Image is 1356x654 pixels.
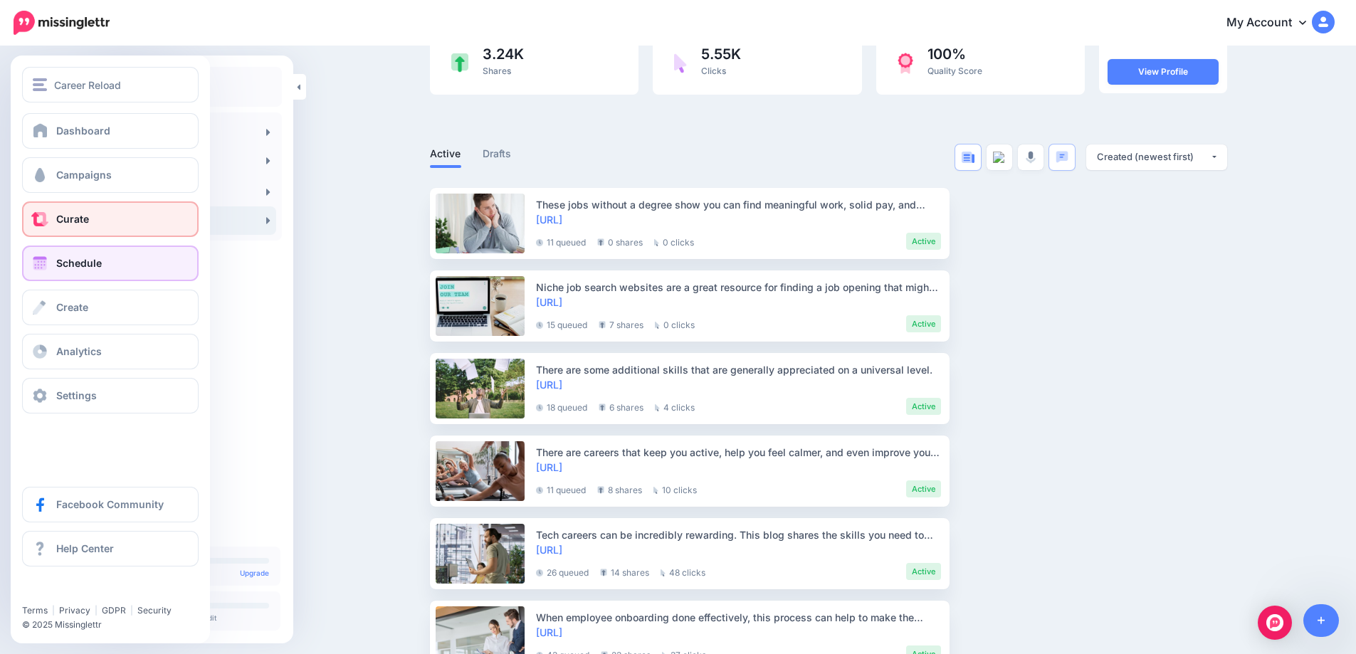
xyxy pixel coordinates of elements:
span: 3.24K [483,47,524,61]
a: Dashboard [22,113,199,149]
a: Help Center [22,531,199,566]
a: [URL] [536,461,562,473]
span: Campaigns [56,169,112,181]
li: 4 clicks [655,398,695,415]
span: | [130,605,133,616]
a: My Account [1212,6,1335,41]
li: © 2025 Missinglettr [22,618,207,632]
span: Settings [56,389,97,401]
a: [URL] [536,379,562,391]
a: [URL] [536,296,562,308]
img: pointer-purple.png [674,53,687,73]
a: Schedule [22,246,199,281]
li: 26 queued [536,563,589,580]
img: pointer-grey.png [654,239,659,246]
a: Create [22,290,199,325]
div: Created (newest first) [1097,150,1210,164]
img: article-blue.png [962,152,974,163]
li: Active [906,563,941,580]
li: 48 clicks [661,563,705,580]
span: Curate [56,213,89,225]
a: Active [430,145,461,162]
li: 10 clicks [653,480,697,497]
div: These jobs without a degree show you can find meaningful work, solid pay, and growth without goin... [536,197,941,212]
a: [URL] [536,213,562,226]
div: Open Intercom Messenger [1258,606,1292,640]
a: Security [137,605,172,616]
a: Drafts [483,145,512,162]
li: Active [906,398,941,415]
img: pointer-grey.png [655,322,660,329]
li: Active [906,480,941,497]
li: 18 queued [536,398,587,415]
span: 100% [927,47,982,61]
a: Terms [22,605,48,616]
span: Analytics [56,345,102,357]
div: Tech careers can be incredibly rewarding. This blog shares the skills you need to thrive on diffe... [536,527,941,542]
a: Facebook Community [22,487,199,522]
img: share-grey.png [597,238,604,246]
span: Career Reload [54,77,121,93]
div: There are careers that keep you active, help you feel calmer, and even improve your physical and ... [536,445,941,460]
img: clock-grey-darker.png [536,404,543,411]
li: Active [906,315,941,332]
span: Clicks [701,65,726,76]
span: Shares [483,65,511,76]
img: share-grey.png [600,569,607,576]
img: clock-grey-darker.png [536,239,543,246]
span: 5.55K [701,47,741,61]
a: Campaigns [22,157,199,193]
div: Niche job search websites are a great resource for finding a job opening that might not be availa... [536,280,941,295]
span: Create [56,301,88,313]
img: clock-grey-darker.png [536,569,543,576]
iframe: Twitter Follow Button [22,584,130,598]
img: share-grey.png [597,486,604,494]
li: 6 shares [599,398,643,415]
button: Career Reload [22,67,199,102]
span: | [52,605,55,616]
img: Missinglettr [14,11,110,35]
span: Help Center [56,542,114,554]
li: 11 queued [536,480,586,497]
img: menu.png [33,78,47,91]
li: 8 shares [597,480,642,497]
div: There are some additional skills that are generally appreciated on a universal level. [536,362,941,377]
a: Privacy [59,605,90,616]
img: video--grey.png [993,152,1006,163]
img: share-grey.png [599,321,606,329]
li: Active [906,233,941,250]
span: | [95,605,98,616]
span: Dashboard [56,125,110,137]
li: 0 clicks [655,315,695,332]
a: Settings [22,378,199,413]
a: Analytics [22,334,199,369]
a: [URL] [536,626,562,638]
a: Curate [22,201,199,237]
img: pointer-grey.png [661,569,666,576]
li: 14 shares [600,563,649,580]
img: pointer-grey.png [655,404,660,411]
img: clock-grey-darker.png [536,487,543,494]
li: 7 shares [599,315,643,332]
span: Quality Score [927,65,982,76]
li: 15 queued [536,315,587,332]
img: microphone-grey.png [1026,151,1036,164]
li: 11 queued [536,233,586,250]
img: chat-square-blue.png [1056,151,1068,163]
a: View Profile [1108,59,1219,85]
div: When employee onboarding done effectively, this process can help to make the employee feel at hom... [536,610,941,625]
img: pointer-grey.png [653,487,658,494]
img: prize-red.png [898,53,913,74]
a: GDPR [102,605,126,616]
img: clock-grey-darker.png [536,322,543,329]
li: 0 shares [597,233,643,250]
span: Facebook Community [56,498,164,510]
li: 0 clicks [654,233,694,250]
img: share-grey.png [599,404,606,411]
img: share-green.png [451,53,468,73]
a: [URL] [536,544,562,556]
span: Schedule [56,257,102,269]
button: Created (newest first) [1086,144,1227,170]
